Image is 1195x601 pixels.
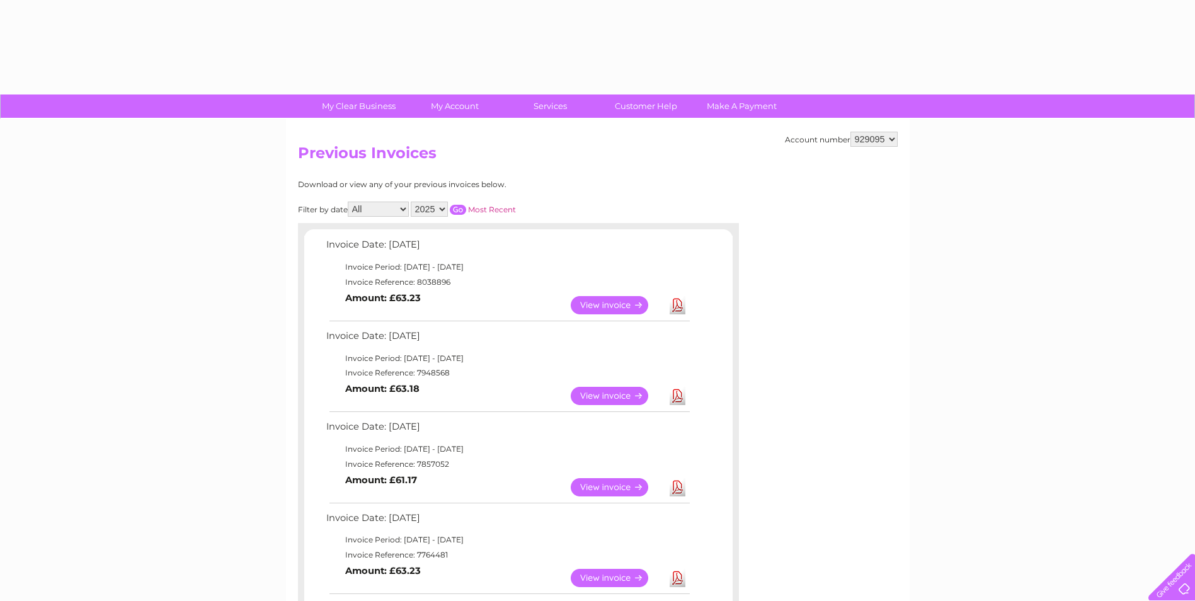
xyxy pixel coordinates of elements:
td: Invoice Period: [DATE] - [DATE] [323,260,692,275]
a: Download [670,478,685,496]
td: Invoice Period: [DATE] - [DATE] [323,532,692,547]
td: Invoice Date: [DATE] [323,510,692,533]
a: My Clear Business [307,94,411,118]
a: Make A Payment [690,94,794,118]
td: Invoice Date: [DATE] [323,328,692,351]
td: Invoice Reference: 7948568 [323,365,692,381]
a: Most Recent [468,205,516,214]
td: Invoice Date: [DATE] [323,418,692,442]
a: Download [670,569,685,587]
div: Filter by date [298,202,629,217]
a: View [571,478,663,496]
a: View [571,387,663,405]
h2: Previous Invoices [298,144,898,168]
a: My Account [403,94,506,118]
td: Invoice Reference: 8038896 [323,275,692,290]
a: Download [670,387,685,405]
a: Services [498,94,602,118]
td: Invoice Period: [DATE] - [DATE] [323,442,692,457]
b: Amount: £63.23 [345,565,421,576]
div: Download or view any of your previous invoices below. [298,180,629,189]
td: Invoice Reference: 7857052 [323,457,692,472]
a: Download [670,296,685,314]
td: Invoice Date: [DATE] [323,236,692,260]
div: Account number [785,132,898,147]
b: Amount: £63.23 [345,292,421,304]
a: View [571,296,663,314]
a: View [571,569,663,587]
td: Invoice Period: [DATE] - [DATE] [323,351,692,366]
b: Amount: £61.17 [345,474,417,486]
b: Amount: £63.18 [345,383,420,394]
td: Invoice Reference: 7764481 [323,547,692,563]
a: Customer Help [594,94,698,118]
